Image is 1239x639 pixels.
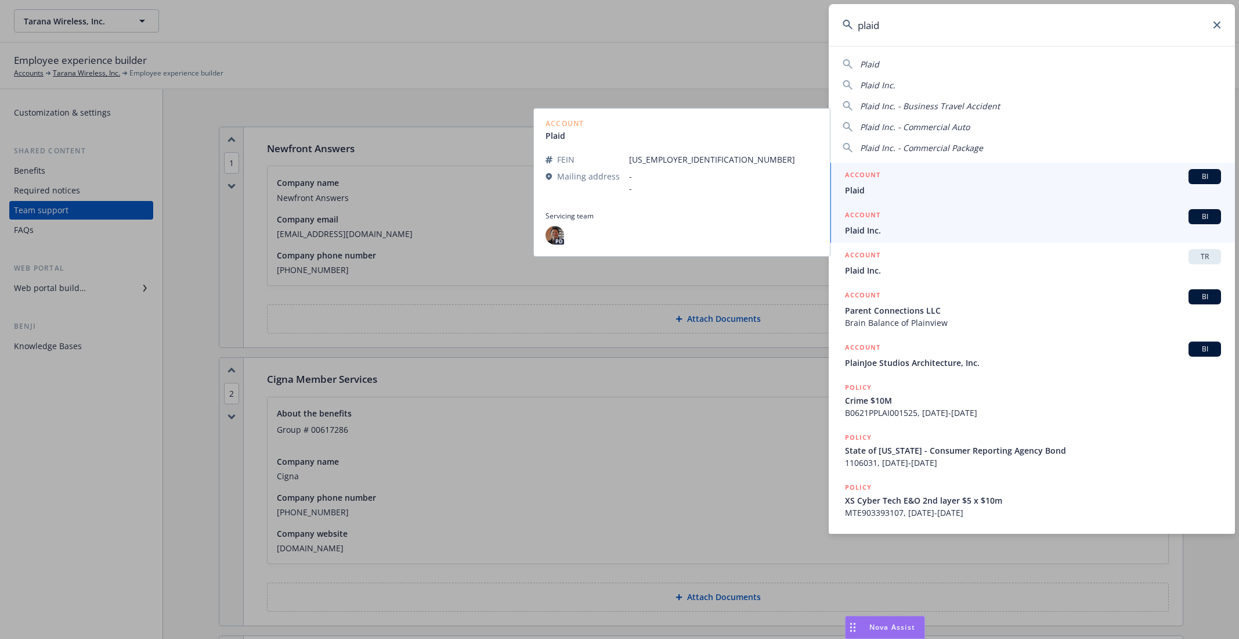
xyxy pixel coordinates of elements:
h5: ACCOUNT [845,289,880,303]
a: POLICY [829,525,1235,575]
span: BI [1193,211,1216,222]
span: TR [1193,252,1216,262]
button: Nova Assist [845,616,925,639]
h5: ACCOUNT [845,342,880,356]
h5: ACCOUNT [845,209,880,223]
a: POLICYCrime $10MB0621PPLAI001525, [DATE]-[DATE] [829,375,1235,425]
span: Plaid [860,59,879,70]
a: ACCOUNTBIPlaid Inc. [829,203,1235,243]
a: ACCOUNTTRPlaid Inc. [829,243,1235,283]
span: 1106031, [DATE]-[DATE] [845,457,1221,469]
span: MTE903393107, [DATE]-[DATE] [845,507,1221,519]
span: B0621PPLAI001525, [DATE]-[DATE] [845,407,1221,419]
h5: POLICY [845,382,872,393]
a: ACCOUNTBIParent Connections LLCBrain Balance of Plainview [829,283,1235,335]
span: Plaid Inc. [845,224,1221,236]
span: Plaid [845,184,1221,196]
a: POLICYState of [US_STATE] - Consumer Reporting Agency Bond1106031, [DATE]-[DATE] [829,425,1235,475]
span: Parent Connections LLC [845,304,1221,317]
span: BI [1193,344,1216,354]
input: Search... [829,4,1235,46]
h5: POLICY [845,532,872,543]
span: Brain Balance of Plainview [845,317,1221,329]
span: Plaid Inc. - Commercial Auto [860,121,970,132]
span: BI [1193,292,1216,302]
a: ACCOUNTBIPlainJoe Studios Architecture, Inc. [829,335,1235,375]
span: BI [1193,171,1216,182]
span: State of [US_STATE] - Consumer Reporting Agency Bond [845,444,1221,457]
a: POLICYXS Cyber Tech E&O 2nd layer $5 x $10mMTE903393107, [DATE]-[DATE] [829,475,1235,525]
span: Plaid Inc. - Commercial Package [860,142,983,153]
span: Nova Assist [869,622,915,632]
span: Crime $10M [845,394,1221,407]
div: Drag to move [846,616,860,638]
span: Plaid Inc. [860,80,895,91]
span: PlainJoe Studios Architecture, Inc. [845,357,1221,369]
h5: POLICY [845,432,872,443]
span: Plaid Inc. [845,264,1221,277]
h5: POLICY [845,482,872,493]
h5: ACCOUNT [845,169,880,183]
span: Plaid Inc. - Business Travel Accident [860,100,1000,112]
a: ACCOUNTBIPlaid [829,163,1235,203]
span: XS Cyber Tech E&O 2nd layer $5 x $10m [845,494,1221,507]
h5: ACCOUNT [845,249,880,263]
